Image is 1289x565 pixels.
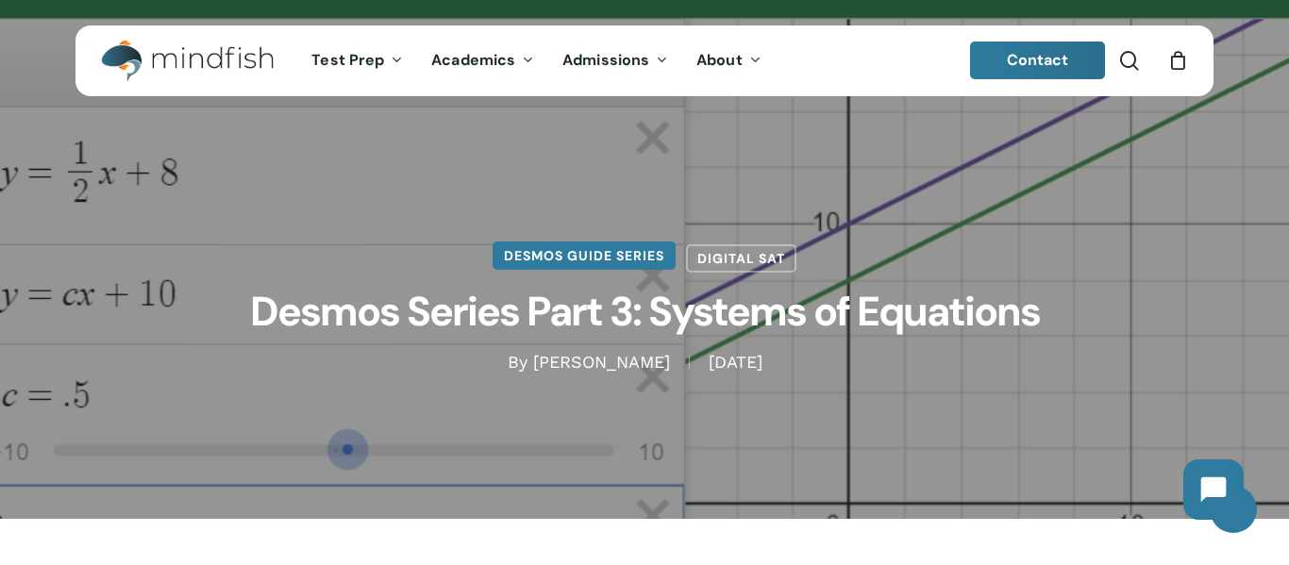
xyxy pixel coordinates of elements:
a: Digital SAT [686,244,796,273]
a: Academics [417,53,548,69]
span: By [508,356,527,369]
header: Main Menu [75,25,1214,96]
a: Cart [1167,50,1188,71]
span: [DATE] [689,356,781,369]
a: About [682,53,776,69]
span: Test Prep [311,50,384,70]
a: Admissions [548,53,682,69]
a: [PERSON_NAME] [533,352,670,372]
h1: Desmos Series Part 3: Systems of Equations [173,273,1116,351]
span: About [696,50,743,70]
span: Admissions [562,50,649,70]
span: Academics [431,50,515,70]
iframe: Chatbot [862,425,1263,539]
a: Contact [970,42,1106,79]
nav: Main Menu [297,25,775,96]
a: Desmos Guide Series [493,241,676,270]
a: Test Prep [297,53,417,69]
span: Contact [1007,50,1069,70]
